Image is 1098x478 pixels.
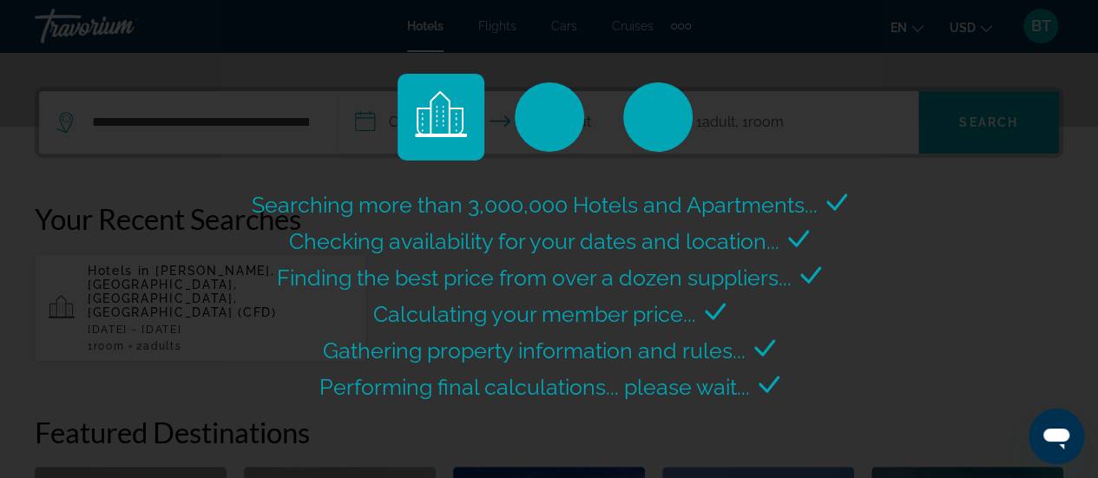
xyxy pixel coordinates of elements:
span: Calculating your member price... [373,301,696,327]
iframe: Button to launch messaging window [1029,409,1084,464]
span: Gathering property information and rules... [323,337,746,363]
span: Performing final calculations... please wait... [319,374,750,400]
span: Finding the best price from over a dozen suppliers... [277,265,792,291]
span: Searching more than 3,000,000 Hotels and Apartments... [252,192,818,218]
span: Checking availability for your dates and location... [289,228,779,254]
